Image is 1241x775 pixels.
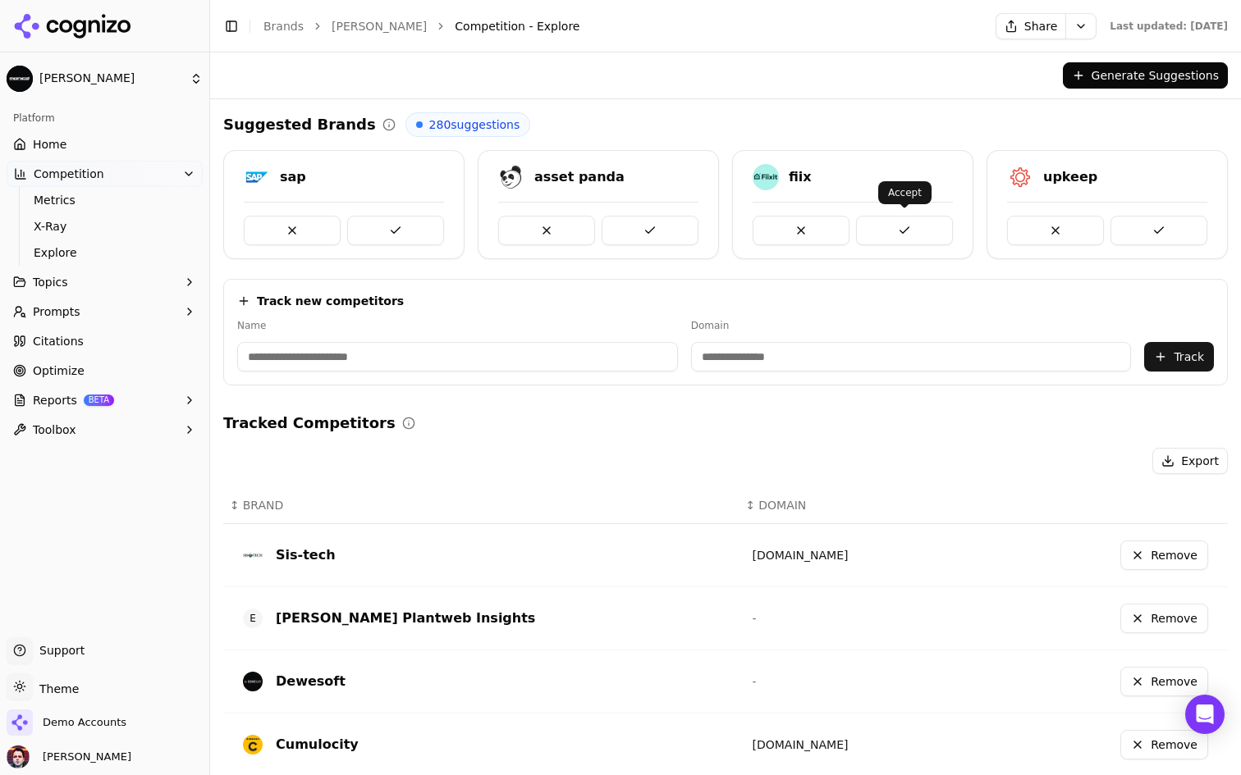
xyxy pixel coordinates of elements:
[1185,695,1225,734] div: Open Intercom Messenger
[34,218,176,235] span: X-Ray
[263,18,963,34] nav: breadcrumb
[276,735,359,754] div: Cumulocity
[7,745,30,768] img: Deniz Ozcan
[888,186,922,199] p: Accept
[7,105,203,131] div: Platform
[223,412,396,435] h2: Tracked Competitors
[237,319,678,332] label: Name
[276,545,336,565] div: Sis-tech
[223,487,740,524] th: BRAND
[257,293,404,309] h4: Track new competitors
[33,362,85,379] span: Optimize
[27,215,183,238] a: X-Ray
[7,269,203,295] button: Topics
[429,116,520,133] span: 280 suggestions
[243,735,263,754] img: Cumulocity
[27,189,183,212] a: Metrics
[7,66,33,92] img: Monico
[1152,448,1228,474] button: Export
[455,18,579,34] span: Competition - Explore
[7,131,203,157] a: Home
[33,642,85,659] span: Support
[34,192,176,208] span: Metrics
[753,675,757,688] span: -
[34,166,104,182] span: Competition
[534,167,625,187] div: asset panda
[691,319,1132,332] label: Domain
[753,549,849,562] a: [DOMAIN_NAME]
[276,672,346,691] div: Dewesoft
[33,136,66,153] span: Home
[33,422,76,438] span: Toolbox
[33,274,68,290] span: Topics
[1120,667,1208,696] button: Remove
[7,745,131,768] button: Open user button
[1043,167,1097,187] div: upkeep
[7,709,33,736] img: Demo Accounts
[84,394,114,406] span: BETA
[7,387,203,413] button: ReportsBETA
[33,392,77,408] span: Reports
[1144,342,1214,372] button: Track
[996,13,1065,39] button: Share
[1120,540,1208,570] button: Remove
[27,241,183,264] a: Explore
[758,497,806,513] span: DOMAIN
[7,161,203,187] button: Competition
[33,682,79,695] span: Theme
[280,167,306,187] div: sap
[332,18,427,34] a: [PERSON_NAME]
[223,113,376,136] h2: Suggested Brands
[1110,20,1228,33] div: Last updated: [DATE]
[753,738,849,751] a: [DOMAIN_NAME]
[7,328,203,354] a: Citations
[243,497,284,513] span: BRAND
[498,164,524,190] img: asset panda
[7,417,203,443] button: Toolbox
[276,609,535,628] div: [PERSON_NAME] Plantweb Insights
[753,612,757,625] span: -
[7,709,126,736] button: Open organization switcher
[243,672,263,691] img: dewesoft
[43,715,126,730] span: Demo Accounts
[39,71,183,86] span: [PERSON_NAME]
[1120,604,1208,633] button: Remove
[36,750,131,764] span: [PERSON_NAME]
[740,487,957,524] th: DOMAIN
[7,299,203,325] button: Prompts
[753,164,779,190] img: fiix
[789,167,812,187] div: fiix
[1007,164,1033,190] img: upkeep
[243,609,263,628] span: E
[243,545,263,565] img: SIS-TECH
[244,164,270,190] img: sap
[33,333,84,349] span: Citations
[34,244,176,261] span: Explore
[1120,730,1208,759] button: Remove
[230,497,733,513] div: ↕BRAND
[7,358,203,384] a: Optimize
[1063,62,1228,89] button: Generate Suggestions
[746,497,950,513] div: ↕DOMAIN
[33,303,80,320] span: Prompts
[263,20,304,33] a: Brands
